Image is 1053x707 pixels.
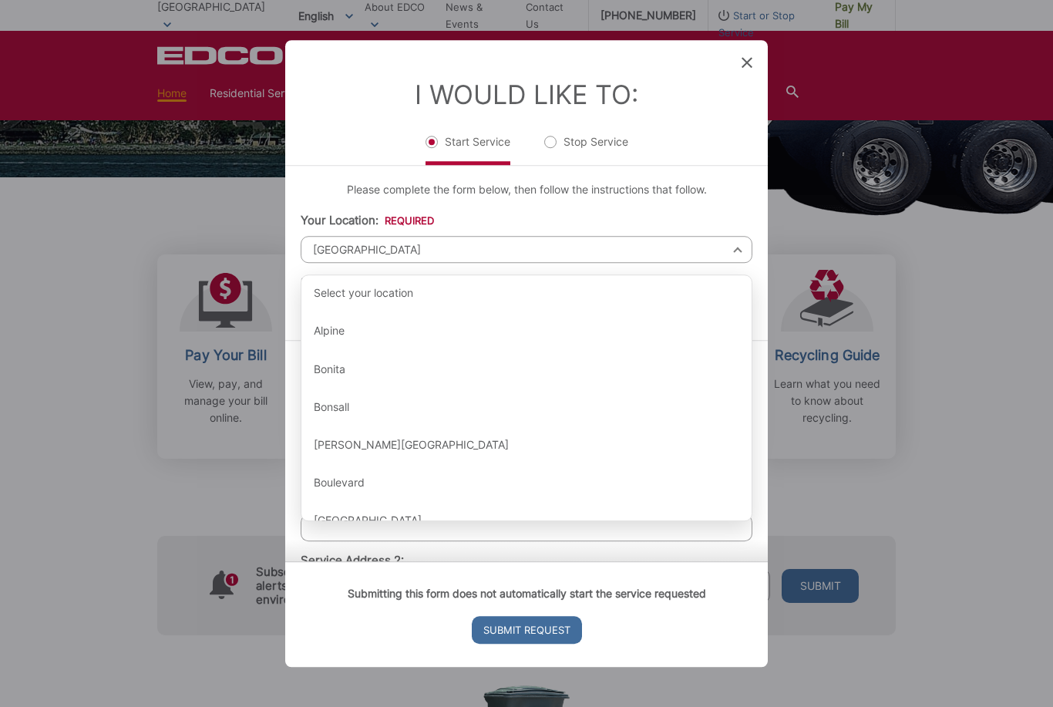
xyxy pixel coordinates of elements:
strong: Submitting this form does not automatically start the service requested [348,587,706,600]
span: [GEOGRAPHIC_DATA] [301,236,752,263]
div: [PERSON_NAME][GEOGRAPHIC_DATA] [301,426,752,463]
label: Select Service(s): [301,275,452,289]
div: Bonsall [301,389,752,426]
div: Boulevard [301,465,752,502]
label: I Would Like To: [415,79,638,110]
div: Bonita [301,351,752,388]
div: [GEOGRAPHIC_DATA] [301,503,752,540]
label: Start Service [426,134,510,165]
input: Submit Request [472,616,582,644]
label: Stop Service [544,134,628,165]
label: Your Location: [301,214,434,227]
div: Select your location [301,275,752,312]
div: Alpine [301,313,752,350]
p: Please complete the form below, then follow the instructions that follow. [301,181,752,198]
